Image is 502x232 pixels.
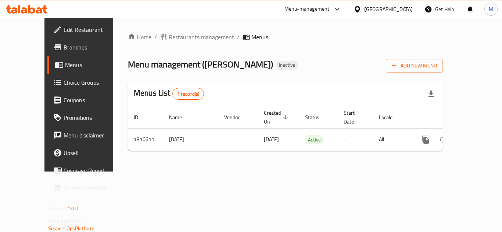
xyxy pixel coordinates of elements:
span: Menus [65,60,122,69]
a: Grocery Checklist [47,179,128,197]
a: Upsell [47,144,128,162]
a: Restaurants management [160,33,234,41]
table: enhanced table [128,106,493,151]
div: Total records count [172,88,204,100]
button: Change Status [434,131,452,148]
nav: breadcrumb [128,33,443,41]
span: Add New Menu [392,61,437,70]
span: Promotions [64,113,122,122]
span: Version: [48,204,66,213]
span: Vendor [224,113,249,122]
span: Name [169,113,191,122]
a: Menu disclaimer [47,126,128,144]
span: Created On [264,108,290,126]
a: Choice Groups [47,74,128,91]
span: Menu management ( [PERSON_NAME] ) [128,56,273,73]
button: more [417,131,434,148]
span: Locale [379,113,402,122]
li: / [237,33,240,41]
div: Export file [422,85,440,103]
td: 1310611 [128,128,163,151]
td: - [338,128,373,151]
span: Status [305,113,329,122]
a: Branches [47,38,128,56]
td: All [373,128,411,151]
span: Grocery Checklist [64,184,122,192]
span: 1.0.0 [67,204,79,213]
td: [DATE] [163,128,218,151]
span: Active [305,136,324,144]
span: ID [134,113,148,122]
a: Promotions [47,109,128,126]
a: Coupons [47,91,128,109]
span: 1 record(s) [173,91,204,97]
button: Add New Menu [386,59,443,73]
a: Home [128,33,151,41]
div: Menu-management [284,5,330,14]
span: Branches [64,43,122,52]
span: Coupons [64,96,122,104]
span: Inactive [276,62,298,68]
span: Choice Groups [64,78,122,87]
span: Restaurants management [169,33,234,41]
a: Menus [47,56,128,74]
span: Start Date [344,108,364,126]
span: Menu disclaimer [64,131,122,140]
span: Upsell [64,148,122,157]
li: / [154,33,157,41]
span: M [489,5,493,13]
div: [GEOGRAPHIC_DATA] [364,5,413,13]
span: Edit Restaurant [64,25,122,34]
a: Edit Restaurant [47,21,128,38]
th: Actions [411,106,493,129]
span: Menus [251,33,268,41]
span: [DATE] [264,135,279,144]
span: Coverage Report [64,166,122,175]
a: Coverage Report [47,162,128,179]
h2: Menus List [134,88,204,100]
div: Inactive [276,61,298,70]
span: Get support on: [48,216,82,226]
